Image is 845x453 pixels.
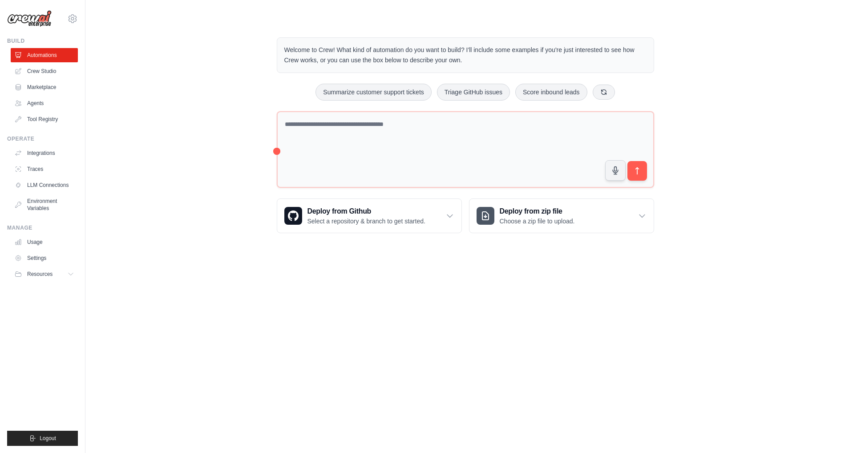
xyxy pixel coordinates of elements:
[11,162,78,176] a: Traces
[500,217,575,226] p: Choose a zip file to upload.
[315,84,431,101] button: Summarize customer support tickets
[11,64,78,78] a: Crew Studio
[437,84,510,101] button: Triage GitHub issues
[7,135,78,142] div: Operate
[7,431,78,446] button: Logout
[11,267,78,281] button: Resources
[40,435,56,442] span: Logout
[307,206,425,217] h3: Deploy from Github
[7,224,78,231] div: Manage
[7,10,52,27] img: Logo
[11,251,78,265] a: Settings
[11,146,78,160] a: Integrations
[27,271,53,278] span: Resources
[11,112,78,126] a: Tool Registry
[284,45,647,65] p: Welcome to Crew! What kind of automation do you want to build? I'll include some examples if you'...
[11,194,78,215] a: Environment Variables
[11,235,78,249] a: Usage
[11,80,78,94] a: Marketplace
[307,217,425,226] p: Select a repository & branch to get started.
[11,96,78,110] a: Agents
[515,84,587,101] button: Score inbound leads
[500,206,575,217] h3: Deploy from zip file
[11,48,78,62] a: Automations
[7,37,78,44] div: Build
[11,178,78,192] a: LLM Connections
